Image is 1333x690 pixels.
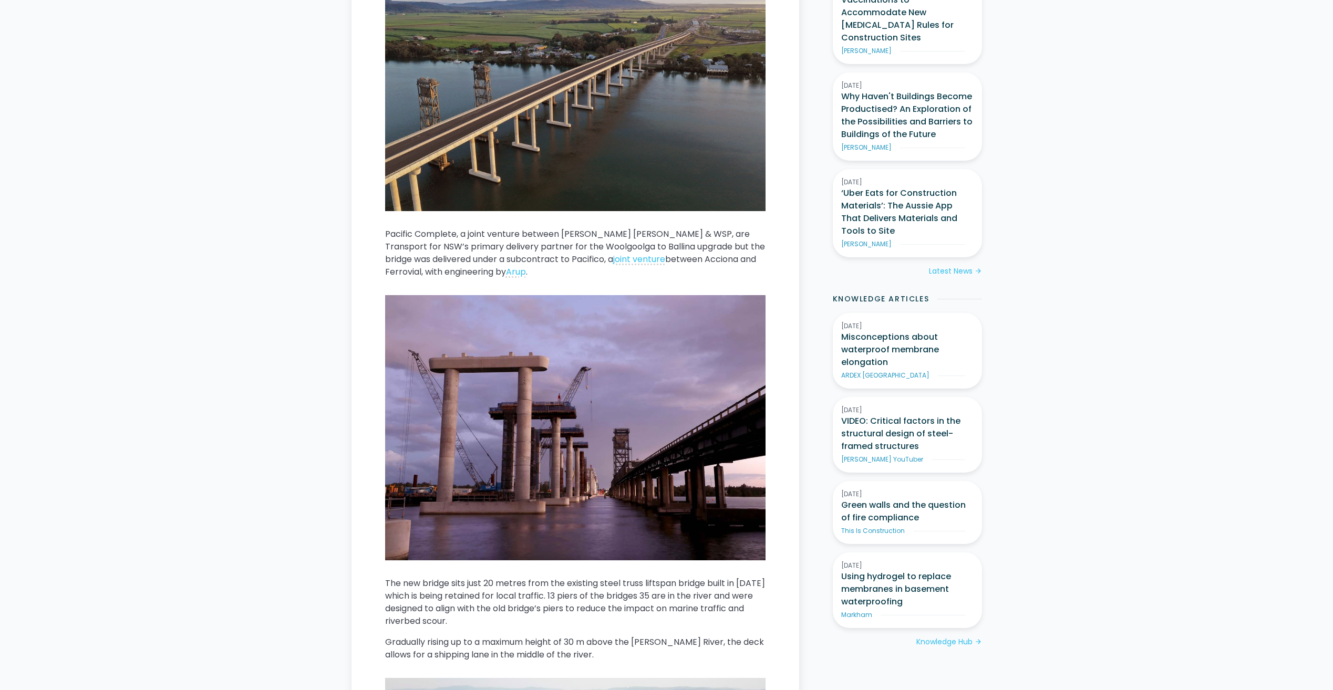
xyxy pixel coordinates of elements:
[841,371,929,380] div: ARDEX [GEOGRAPHIC_DATA]
[833,169,982,257] a: [DATE]‘Uber Eats for Construction Materials’: The Aussie App That Delivers Materials and Tools to...
[833,397,982,473] a: [DATE]VIDEO: Critical factors in the structural design of steel-framed structures[PERSON_NAME] Yo...
[916,636,982,647] a: Knowledge Hubarrow_forward
[841,415,974,453] h3: VIDEO: Critical factors in the structural design of steel-framed structures
[841,81,974,90] div: [DATE]
[385,577,766,628] p: The new bridge sits just 20 metres from the existing steel truss liftspan bridge built in [DATE] ...
[929,266,973,277] div: Latest News
[841,489,974,499] div: [DATE]
[975,637,982,647] div: arrow_forward
[385,228,766,278] p: Pacific Complete, a joint venture between [PERSON_NAME] [PERSON_NAME] & WSP, are Transport for NS...
[833,552,982,628] a: [DATE]Using hydrogel to replace membranes in basement waterproofingMarkham
[975,266,982,277] div: arrow_forward
[841,610,872,620] div: Markham
[841,331,974,369] h3: Misconceptions about waterproof membrane elongation
[506,266,526,278] a: Arup
[841,239,892,249] div: [PERSON_NAME]
[841,455,923,464] div: [PERSON_NAME] YouTuber
[841,570,974,608] h3: Using hydrogel to replace membranes in basement waterproofing
[613,253,665,265] a: joint venture
[841,561,974,570] div: [DATE]
[841,526,905,536] div: This Is Construction
[841,405,974,415] div: [DATE]
[385,636,766,661] p: Gradually rising up to a maximum height of 30 m above the [PERSON_NAME] River, the deck allows fo...
[833,294,929,305] h2: Knowledge Articles
[841,90,974,141] h3: Why Haven't Buildings Become Productised? An Exploration of the Possibilities and Barriers to Bui...
[841,187,974,237] h3: ‘Uber Eats for Construction Materials’: The Aussie App That Delivers Materials and Tools to Site
[833,481,982,544] a: [DATE]Green walls and the question of fire complianceThis Is Construction
[929,266,982,277] a: Latest Newsarrow_forward
[916,636,973,647] div: Knowledge Hub
[841,143,892,152] div: [PERSON_NAME]
[841,177,974,187] div: [DATE]
[833,313,982,389] a: [DATE]Misconceptions about waterproof membrane elongationARDEX [GEOGRAPHIC_DATA]
[841,499,974,524] h3: Green walls and the question of fire compliance
[841,321,974,331] div: [DATE]
[841,46,892,56] div: [PERSON_NAME]
[833,72,982,161] a: [DATE]Why Haven't Buildings Become Productised? An Exploration of the Possibilities and Barriers ...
